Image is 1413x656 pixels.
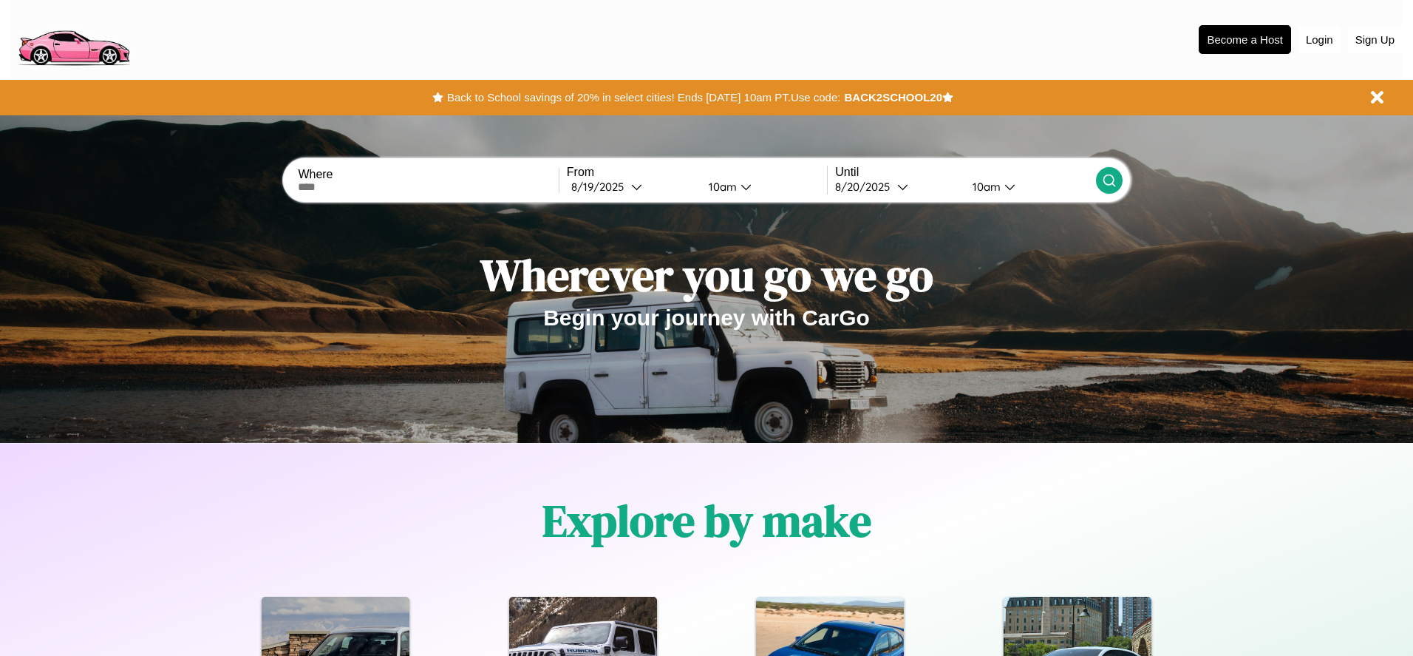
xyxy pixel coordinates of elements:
div: 8 / 19 / 2025 [571,180,631,194]
div: 10am [701,180,740,194]
img: logo [11,7,136,70]
button: Sign Up [1348,26,1402,53]
button: Login [1298,26,1341,53]
label: Where [298,168,558,181]
button: 10am [697,179,827,195]
button: Become a Host [1199,25,1291,54]
button: 10am [961,179,1095,195]
div: 10am [965,180,1004,194]
button: Back to School savings of 20% in select cities! Ends [DATE] 10am PT.Use code: [443,87,844,108]
h1: Explore by make [542,490,871,551]
button: 8/19/2025 [567,179,697,195]
b: BACK2SCHOOL20 [844,91,942,104]
div: 8 / 20 / 2025 [835,180,897,194]
label: Until [835,166,1095,179]
label: From [567,166,827,179]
